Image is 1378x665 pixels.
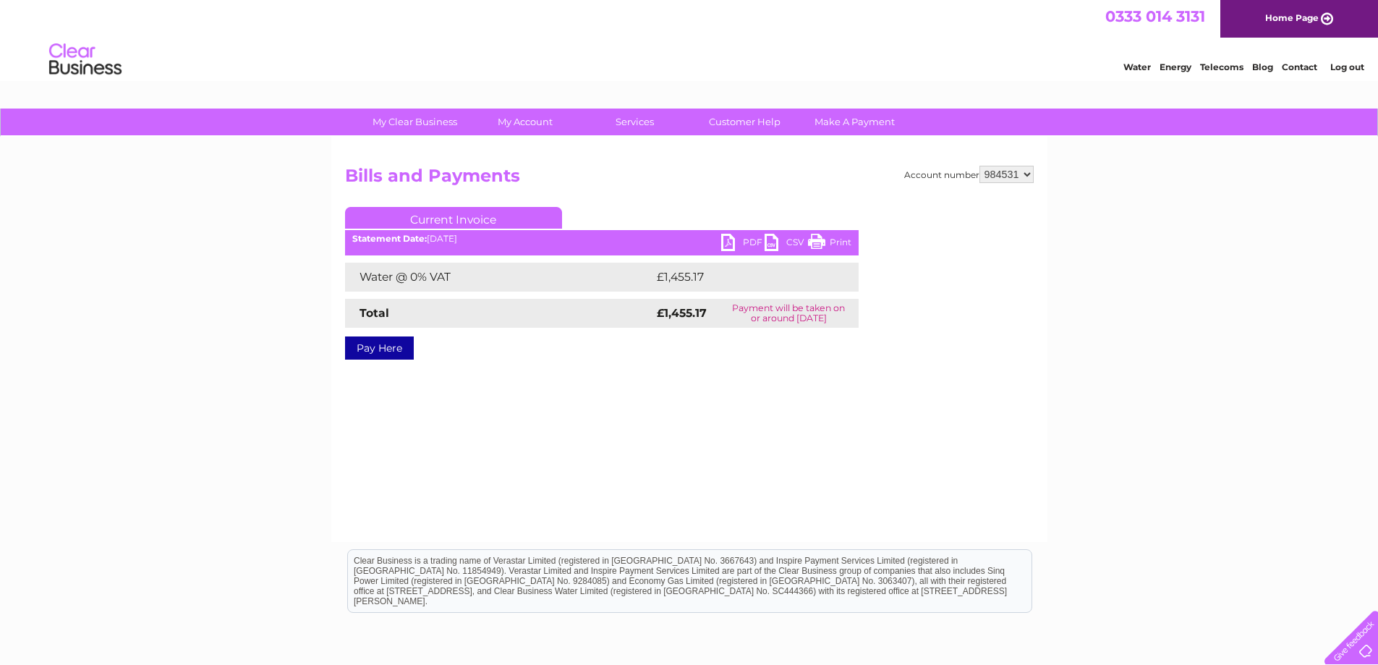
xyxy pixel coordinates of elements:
a: My Account [465,109,584,135]
td: Water @ 0% VAT [345,263,653,292]
a: PDF [721,234,765,255]
a: Water [1123,62,1151,72]
a: Energy [1160,62,1191,72]
a: Pay Here [345,336,414,360]
div: [DATE] [345,234,859,244]
a: Telecoms [1200,62,1243,72]
b: Statement Date: [352,233,427,244]
a: CSV [765,234,808,255]
a: Customer Help [685,109,804,135]
a: Make A Payment [795,109,914,135]
strong: Total [360,306,389,320]
a: Current Invoice [345,207,562,229]
td: Payment will be taken on or around [DATE] [719,299,858,328]
a: Blog [1252,62,1273,72]
a: Contact [1282,62,1317,72]
a: Services [575,109,694,135]
a: Log out [1330,62,1364,72]
div: Clear Business is a trading name of Verastar Limited (registered in [GEOGRAPHIC_DATA] No. 3667643... [348,8,1032,70]
div: Account number [904,166,1034,183]
a: My Clear Business [355,109,475,135]
h2: Bills and Payments [345,166,1034,193]
img: logo.png [48,38,122,82]
strong: £1,455.17 [657,306,707,320]
td: £1,455.17 [653,263,835,292]
a: Print [808,234,851,255]
a: 0333 014 3131 [1105,7,1205,25]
